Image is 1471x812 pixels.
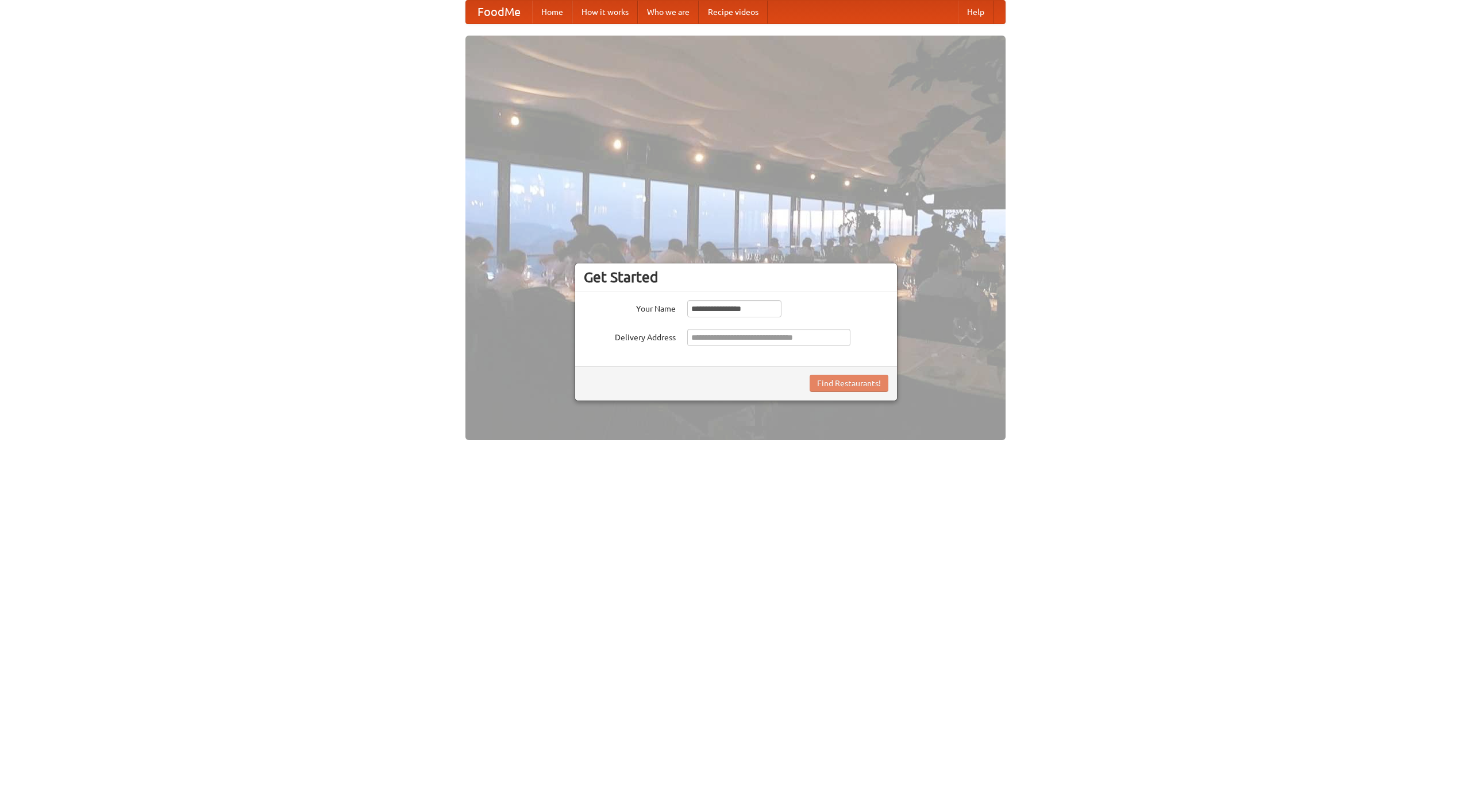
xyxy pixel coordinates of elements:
label: Your Name [584,300,676,314]
label: Delivery Address [584,329,676,343]
a: Help [958,1,993,24]
button: Find Restaurants! [810,375,888,392]
h3: Get Started [584,269,888,286]
a: Recipe videos [699,1,768,24]
a: Home [532,1,572,24]
a: FoodMe [466,1,532,24]
a: How it works [572,1,638,24]
a: Who we are [638,1,699,24]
